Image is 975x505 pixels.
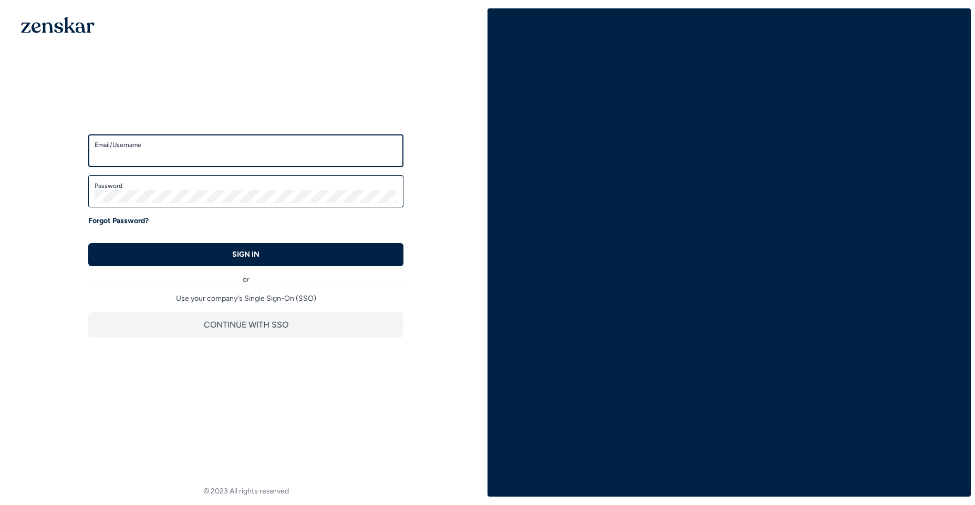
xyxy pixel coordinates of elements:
[88,266,403,285] div: or
[95,141,397,149] label: Email/Username
[88,312,403,338] button: CONTINUE WITH SSO
[21,17,95,33] img: 1OGAJ2xQqyY4LXKgY66KYq0eOWRCkrZdAb3gUhuVAqdWPZE9SRJmCz+oDMSn4zDLXe31Ii730ItAGKgCKgCCgCikA4Av8PJUP...
[88,293,403,304] p: Use your company's Single Sign-On (SSO)
[88,216,149,226] a: Forgot Password?
[232,249,260,260] p: SIGN IN
[95,182,397,190] label: Password
[4,486,487,497] footer: © 2023 All rights reserved
[88,243,403,266] button: SIGN IN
